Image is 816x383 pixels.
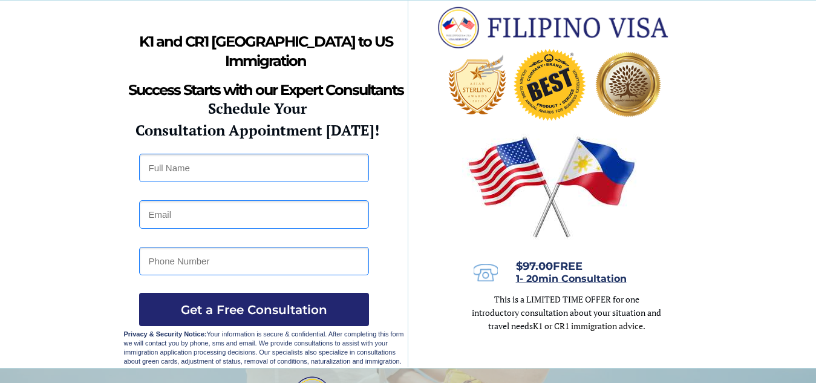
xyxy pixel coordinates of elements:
[139,200,369,229] input: Email
[208,99,307,118] strong: Schedule Your
[128,81,403,99] strong: Success Starts with our Expert Consultants
[472,293,661,332] span: This is a LIMITED TIME OFFER for one introductory consultation about your situation and travel needs
[135,120,379,140] strong: Consultation Appointment [DATE]!
[139,293,369,326] button: Get a Free Consultation
[124,330,207,338] strong: Privacy & Security Notice:
[139,154,369,182] input: Full Name
[533,320,645,332] span: K1 or CR1 immigration advice.
[124,330,404,365] span: Your information is secure & confidential. After completing this form we will contact you by phon...
[139,33,393,70] strong: K1 and CR1 [GEOGRAPHIC_DATA] to US Immigration
[516,260,583,273] span: FREE
[516,260,553,273] s: $97.00
[139,247,369,275] input: Phone Number
[516,274,627,284] a: 1- 20min Consultation
[139,303,369,317] span: Get a Free Consultation
[516,273,627,284] span: 1- 20min Consultation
